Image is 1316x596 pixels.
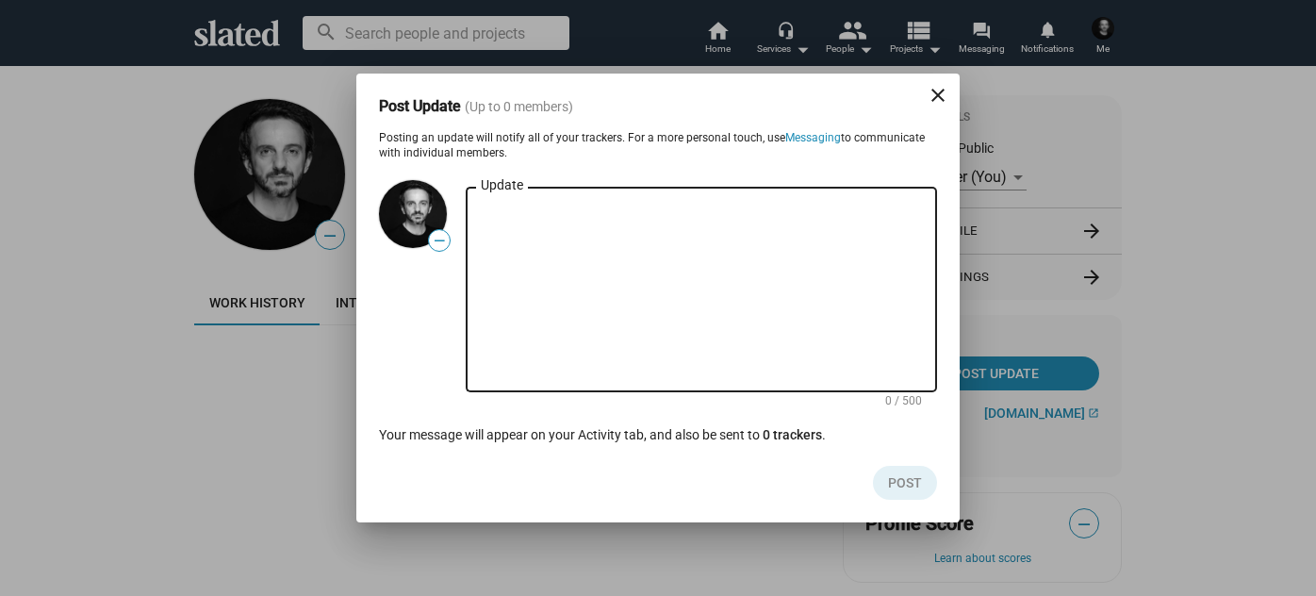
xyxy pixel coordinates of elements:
a: Messaging [785,131,841,144]
div: Your message will appear on your Activity tab, and also be sent to . [379,426,937,444]
dialog-header: Post Update [379,96,937,116]
h3: Post Update [379,96,600,116]
img: MUZAFFER YONTEM [379,180,447,248]
button: Post [873,466,937,500]
mat-icon: close [927,84,949,107]
div: Posting an update will notify all of your trackers. For a more personal touch, use to communicate... [379,131,937,161]
span: — [429,232,450,250]
span: (Up to 0 members) [461,96,573,116]
span: 0 trackers [763,427,822,442]
mat-hint: 0 / 500 [885,394,922,409]
span: Post [888,466,922,500]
